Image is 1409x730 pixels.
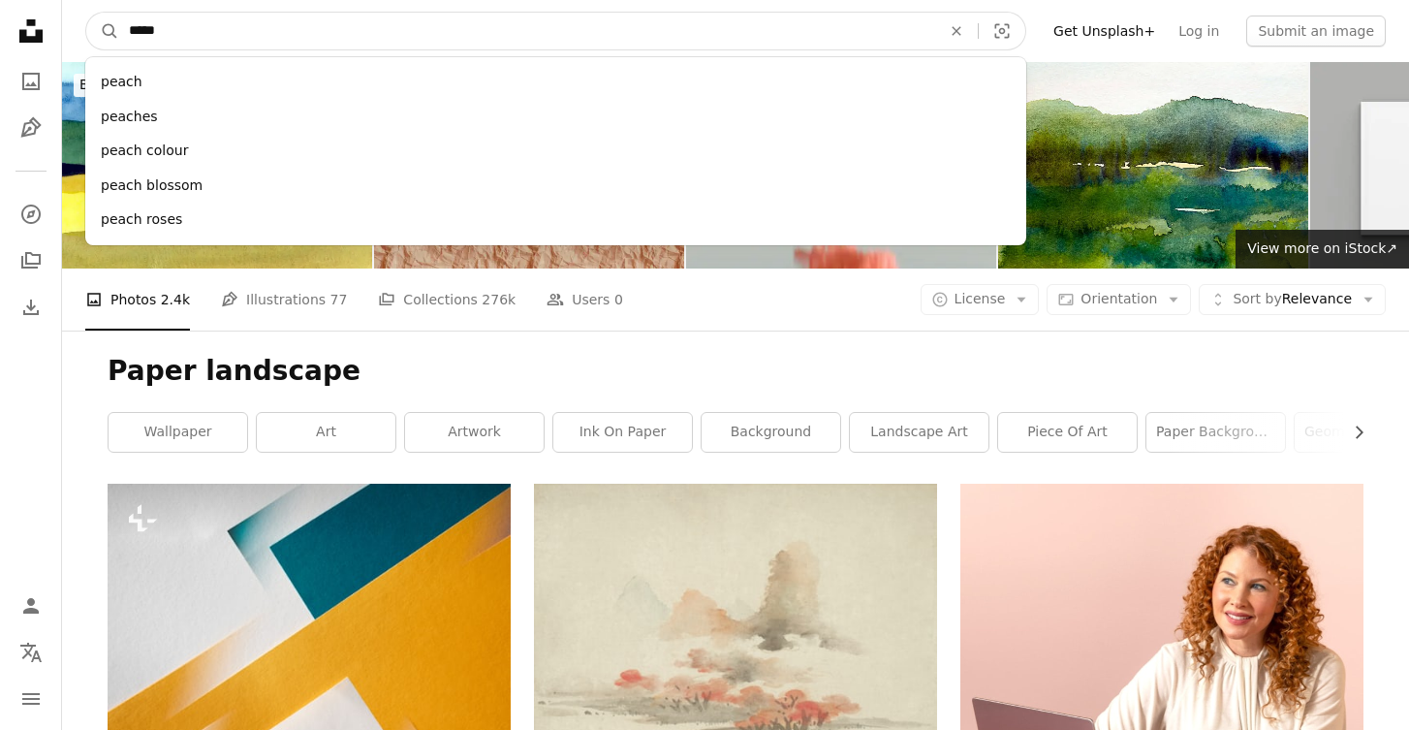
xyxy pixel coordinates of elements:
a: landscape art [850,413,988,452]
button: Visual search [979,13,1025,49]
a: Collections 276k [378,269,516,331]
div: peach colour [85,134,1026,169]
button: Clear [935,13,978,49]
span: 0 [614,289,623,310]
div: peach [85,65,1026,100]
div: peach roses [85,203,1026,238]
a: Get Unsplash+ [1042,16,1167,47]
a: Log in [1167,16,1231,47]
a: Illustrations [12,109,50,147]
a: Download History [12,288,50,327]
span: View more on iStock ↗ [1247,240,1397,256]
h1: Paper landscape [108,354,1363,389]
div: 20% off at iStock ↗ [74,74,453,97]
a: a painting of a landscape with a mountain in the background [534,629,937,647]
a: Explore [12,195,50,234]
span: Browse premium images on iStock | [79,77,319,92]
a: a close up of a piece of paper with different colors [108,609,511,626]
a: Users 0 [547,269,623,331]
a: Collections [12,241,50,280]
img: watercolor landscape [998,62,1308,269]
span: 276k [482,289,516,310]
a: Illustrations 77 [221,269,347,331]
button: Submit an image [1246,16,1386,47]
span: Orientation [1080,291,1157,306]
span: 77 [330,289,348,310]
button: Language [12,633,50,672]
a: Log in / Sign up [12,587,50,625]
a: background [702,413,840,452]
span: License [955,291,1006,306]
a: piece of art [998,413,1137,452]
form: Find visuals sitewide [85,12,1026,50]
button: scroll list to the right [1341,413,1363,452]
div: peaches [85,100,1026,135]
button: Menu [12,680,50,718]
a: artwork [405,413,544,452]
button: Search Unsplash [86,13,119,49]
div: peach blossom [85,169,1026,204]
a: art [257,413,395,452]
a: wallpaper [109,413,247,452]
button: Orientation [1047,284,1191,315]
a: View more on iStock↗ [1236,230,1409,269]
a: Photos [12,62,50,101]
a: ink on paper [553,413,692,452]
button: License [921,284,1040,315]
a: Home — Unsplash [12,12,50,54]
a: paper background [1146,413,1285,452]
span: Relevance [1233,290,1352,309]
a: Browse premium images on iStock|20% off at iStock↗ [62,62,464,109]
button: Sort byRelevance [1199,284,1386,315]
img: watercolor landscape field and mountain [62,62,372,269]
span: Sort by [1233,291,1281,306]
